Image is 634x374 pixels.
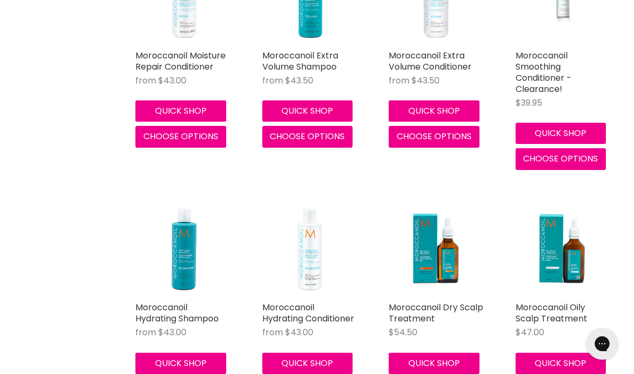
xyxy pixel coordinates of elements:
[516,353,606,374] button: Quick shop
[516,148,606,169] button: Choose options
[135,74,156,87] span: from
[158,326,186,338] span: $43.00
[516,301,587,325] a: Moroccanoil Oily Scalp Treatment
[262,126,353,147] button: Choose options
[389,301,483,325] a: Moroccanoil Dry Scalp Treatment
[135,202,230,297] img: Moroccanoil Hydrating Shampoo
[516,202,611,297] img: Moroccanoil Oily Scalp Treatment
[262,301,354,325] a: Moroccanoil Hydrating Conditioner
[389,326,417,338] span: $54.50
[581,324,623,363] iframe: Gorgias live chat messenger
[262,353,353,374] button: Quick shop
[389,49,472,73] a: Moroccanoil Extra Volume Conditioner
[262,74,283,87] span: from
[516,97,542,109] span: $39.95
[412,74,440,87] span: $43.50
[389,74,409,87] span: from
[135,126,226,147] button: Choose options
[523,152,598,165] span: Choose options
[135,301,219,325] a: Moroccanoil Hydrating Shampoo
[135,100,226,122] button: Quick shop
[262,326,283,338] span: from
[389,202,484,297] img: Moroccanoil Dry Scalp Treatment
[285,326,313,338] span: $43.00
[270,130,345,142] span: Choose options
[285,74,313,87] span: $43.50
[262,202,357,297] img: Moroccanoil Hydrating Conditioner
[135,49,226,73] a: Moroccanoil Moisture Repair Conditioner
[516,123,606,144] button: Quick shop
[262,49,338,73] a: Moroccanoil Extra Volume Shampoo
[158,74,186,87] span: $43.00
[389,353,479,374] button: Quick shop
[262,100,353,122] button: Quick shop
[135,353,226,374] button: Quick shop
[143,130,218,142] span: Choose options
[389,100,479,122] button: Quick shop
[397,130,472,142] span: Choose options
[516,326,544,338] span: $47.00
[135,326,156,338] span: from
[389,126,479,147] button: Choose options
[516,49,571,95] a: Moroccanoil Smoothing Conditioner - Clearance!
